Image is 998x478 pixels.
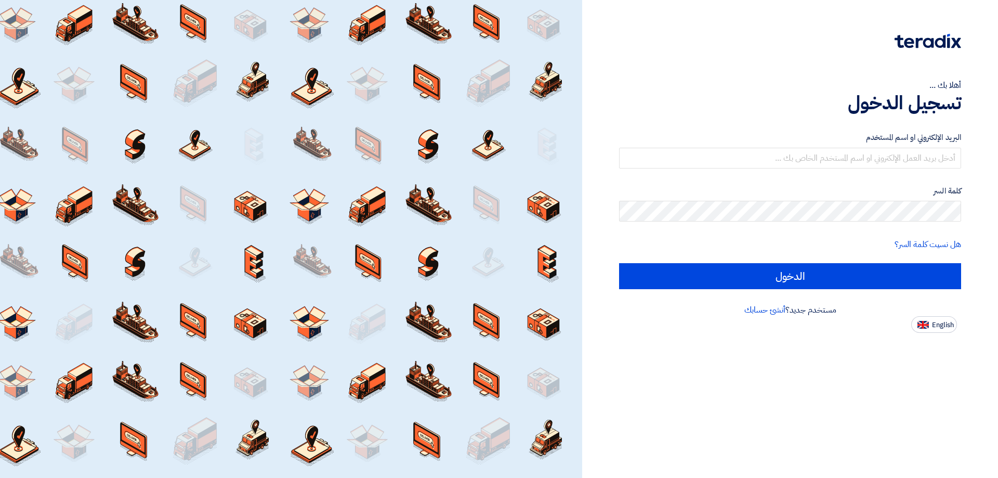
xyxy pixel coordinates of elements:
[895,34,961,48] img: Teradix logo
[619,79,961,92] div: أهلا بك ...
[619,132,961,144] label: البريد الإلكتروني او اسم المستخدم
[619,263,961,289] input: الدخول
[619,92,961,114] h1: تسجيل الدخول
[619,185,961,197] label: كلمة السر
[619,304,961,316] div: مستخدم جديد؟
[932,321,954,329] span: English
[619,148,961,169] input: أدخل بريد العمل الإلكتروني او اسم المستخدم الخاص بك ...
[744,304,785,316] a: أنشئ حسابك
[917,321,929,329] img: en-US.png
[895,238,961,251] a: هل نسيت كلمة السر؟
[911,316,957,333] button: English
